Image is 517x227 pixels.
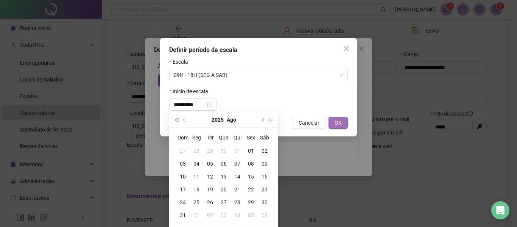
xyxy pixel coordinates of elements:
td: 2025-08-05 [203,157,217,170]
th: Qui [230,131,244,144]
div: 05 [244,211,258,219]
div: 11 [190,172,203,181]
div: 23 [258,185,271,194]
td: 2025-08-19 [203,183,217,196]
td: 2025-08-17 [176,183,190,196]
td: 2025-08-07 [230,157,244,170]
span: OK [335,119,342,127]
td: 2025-08-04 [190,157,203,170]
td: 2025-09-01 [190,209,203,222]
div: 28 [230,198,244,207]
td: 2025-07-28 [190,144,203,157]
div: 26 [203,198,217,207]
div: 18 [190,185,203,194]
td: 2025-08-22 [244,183,258,196]
button: OK [329,117,348,129]
div: 20 [217,185,230,194]
td: 2025-08-13 [217,170,230,183]
td: 2025-08-29 [244,196,258,209]
span: close [343,45,349,52]
th: Seg [190,131,203,144]
div: 12 [203,172,217,181]
td: 2025-08-20 [217,183,230,196]
td: 2025-09-05 [244,209,258,222]
th: Dom [176,131,190,144]
td: 2025-09-02 [203,209,217,222]
div: 21 [230,185,244,194]
button: Close [340,42,352,55]
div: 03 [176,160,190,168]
div: 03 [217,211,230,219]
button: Cancelar [293,117,325,129]
td: 2025-09-03 [217,209,230,222]
td: 2025-07-31 [230,144,244,157]
td: 2025-08-27 [217,196,230,209]
div: 07 [230,160,244,168]
div: 19 [203,185,217,194]
span: 09H - 18H (SEG A SAB) [174,69,343,81]
td: 2025-08-24 [176,196,190,209]
div: 14 [230,172,244,181]
td: 2025-08-15 [244,170,258,183]
div: 01 [190,211,203,219]
div: 08 [244,160,258,168]
td: 2025-08-28 [230,196,244,209]
div: 06 [217,160,230,168]
td: 2025-08-21 [230,183,244,196]
td: 2025-07-27 [176,144,190,157]
div: 16 [258,172,271,181]
div: Definir período da escala [169,45,348,55]
div: 31 [230,147,244,155]
div: 29 [244,198,258,207]
button: next-year [258,112,266,127]
div: 24 [176,198,190,207]
button: year panel [212,112,224,127]
div: Open Intercom Messenger [491,201,509,219]
td: 2025-08-16 [258,170,271,183]
td: 2025-08-23 [258,183,271,196]
div: 10 [176,172,190,181]
td: 2025-08-14 [230,170,244,183]
td: 2025-08-12 [203,170,217,183]
div: 02 [203,211,217,219]
div: 27 [217,198,230,207]
td: 2025-09-06 [258,209,271,222]
td: 2025-08-11 [190,170,203,183]
td: 2025-08-06 [217,157,230,170]
button: super-next-year [267,112,275,127]
div: 09 [258,160,271,168]
div: 30 [258,198,271,207]
td: 2025-08-08 [244,157,258,170]
td: 2025-08-25 [190,196,203,209]
td: 2025-08-30 [258,196,271,209]
span: Cancelar [299,119,319,127]
label: Inicio de escala [169,87,213,95]
div: 17 [176,185,190,194]
button: month panel [227,112,236,127]
div: 28 [190,147,203,155]
td: 2025-08-26 [203,196,217,209]
td: 2025-09-04 [230,209,244,222]
button: prev-year [181,112,189,127]
button: super-prev-year [172,112,181,127]
div: 01 [244,147,258,155]
th: Ter [203,131,217,144]
td: 2025-07-29 [203,144,217,157]
td: 2025-08-09 [258,157,271,170]
div: 27 [176,147,190,155]
div: 13 [217,172,230,181]
div: 15 [244,172,258,181]
td: 2025-08-10 [176,170,190,183]
div: 25 [190,198,203,207]
td: 2025-08-31 [176,209,190,222]
div: 30 [217,147,230,155]
div: 04 [190,160,203,168]
label: Escala [169,58,193,66]
div: 05 [203,160,217,168]
td: 2025-08-03 [176,157,190,170]
th: Qua [217,131,230,144]
div: 31 [176,211,190,219]
div: 02 [258,147,271,155]
th: Sex [244,131,258,144]
td: 2025-08-01 [244,144,258,157]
